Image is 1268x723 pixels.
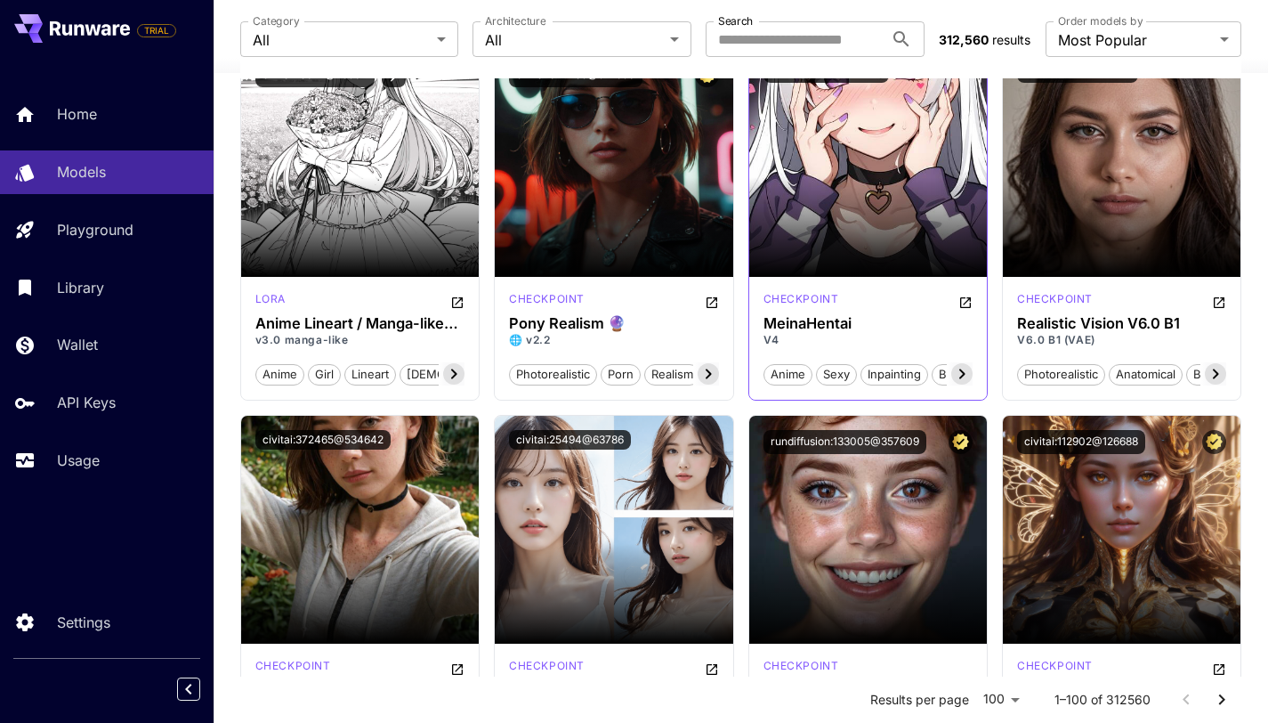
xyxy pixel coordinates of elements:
[601,362,641,386] button: porn
[1017,362,1105,386] button: photorealistic
[958,291,973,313] button: Open in CivitAI
[256,366,303,384] span: anime
[509,332,718,348] p: 🌐 v2.2
[976,686,1026,712] div: 100
[763,430,926,454] button: rundiffusion:133005@357609
[450,291,464,313] button: Open in CivitAI
[255,430,391,450] button: civitai:372465@534642
[509,430,631,450] button: civitai:25494@63786
[485,29,663,51] span: All
[763,315,973,332] h3: MeinaHentai
[253,29,431,51] span: All
[309,366,340,384] span: girl
[860,362,928,386] button: inpainting
[1017,658,1093,679] div: SDXL 1.0
[345,366,395,384] span: lineart
[705,658,719,679] button: Open in CivitAI
[57,219,133,240] p: Playground
[939,32,989,47] span: 312,560
[344,362,396,386] button: lineart
[1109,362,1183,386] button: anatomical
[933,366,1011,384] span: base model
[602,366,640,384] span: porn
[870,691,969,709] p: Results per page
[645,366,699,384] span: realism
[949,430,973,454] button: Certified Model – Vetted for best performance and includes a commercial license.
[1017,658,1093,674] p: checkpoint
[57,103,97,125] p: Home
[1054,691,1151,709] p: 1–100 of 312560
[1017,315,1226,332] h3: Realistic Vision V6.0 B1
[1017,291,1093,307] p: checkpoint
[255,315,464,332] h3: Anime Lineart / Manga-like (线稿/線画/マンガ風/漫画风) Style
[255,291,286,307] p: lora
[1017,430,1145,454] button: civitai:112902@126688
[255,658,331,674] p: checkpoint
[1186,362,1266,386] button: base model
[138,24,175,37] span: TRIAL
[57,277,104,298] p: Library
[190,673,214,705] div: Collapse sidebar
[137,20,176,41] span: Add your payment card to enable full platform functionality.
[57,334,98,355] p: Wallet
[509,315,718,332] h3: Pony Realism 🔮
[400,366,542,384] span: [DEMOGRAPHIC_DATA]
[1058,29,1213,51] span: Most Popular
[255,291,286,313] div: SD 1.5
[763,332,973,348] p: V4
[1017,332,1226,348] p: V6.0 B1 (VAE)
[255,332,464,348] p: v3.0 manga-like
[1212,291,1226,313] button: Open in CivitAI
[308,362,341,386] button: girl
[57,450,100,471] p: Usage
[510,366,596,384] span: photorealistic
[861,366,927,384] span: inpainting
[763,658,839,674] p: checkpoint
[763,291,839,313] div: SD 1.5
[253,13,300,28] label: Category
[1017,291,1093,313] div: SD 1.5
[509,658,585,679] div: SD 1.5
[255,362,304,386] button: anime
[485,13,545,28] label: Architecture
[57,392,116,413] p: API Keys
[509,658,585,674] p: checkpoint
[1187,366,1265,384] span: base model
[450,658,464,679] button: Open in CivitAI
[1202,430,1226,454] button: Certified Model – Vetted for best performance and includes a commercial license.
[57,161,106,183] p: Models
[816,362,857,386] button: sexy
[1110,366,1182,384] span: anatomical
[932,362,1012,386] button: base model
[763,362,812,386] button: anime
[1058,13,1143,28] label: Order models by
[705,291,719,313] button: Open in CivitAI
[509,291,585,313] div: Pony
[509,291,585,307] p: checkpoint
[1212,658,1226,679] button: Open in CivitAI
[509,362,597,386] button: photorealistic
[1204,682,1240,718] button: Go to next page
[57,612,110,633] p: Settings
[255,658,331,679] div: Pony
[177,678,200,701] button: Collapse sidebar
[992,32,1030,47] span: results
[400,362,543,386] button: [DEMOGRAPHIC_DATA]
[1018,366,1104,384] span: photorealistic
[644,362,700,386] button: realism
[718,13,753,28] label: Search
[763,658,839,674] div: SDXL Lightning
[763,291,839,307] p: checkpoint
[817,366,856,384] span: sexy
[764,366,812,384] span: anime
